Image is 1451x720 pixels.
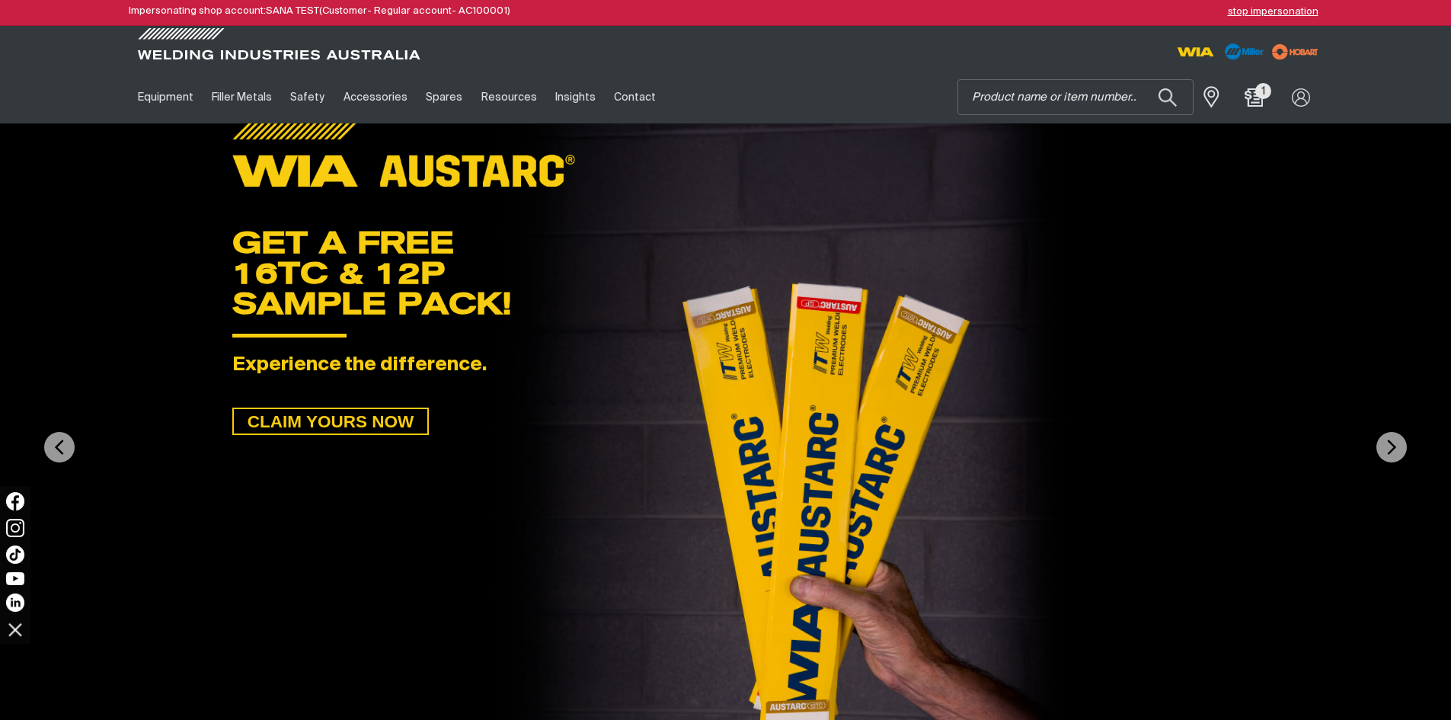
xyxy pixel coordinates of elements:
[546,71,605,123] a: Insights
[6,519,24,537] img: Instagram
[1267,40,1323,63] img: miller
[129,6,510,19] span: Impersonating shop account: SANA TEST ( Customer - Regular account - AC100001 )
[6,572,24,585] img: YouTube
[232,354,1219,377] div: Experience the difference.
[203,71,281,123] a: Filler Metals
[6,492,24,510] img: Facebook
[234,408,427,435] span: CLAIM YOURS NOW
[1223,6,1323,19] button: stop impersonation
[334,71,417,123] a: Accessories
[958,80,1193,114] input: Product name or item number...
[2,616,28,642] img: hide socials
[44,432,75,462] img: PrevArrow
[605,71,665,123] a: Contact
[417,71,471,123] a: Spares
[232,408,429,435] a: CLAIM YOURS NOW
[1142,79,1194,115] button: Search products
[6,594,24,612] img: LinkedIn
[281,71,334,123] a: Safety
[232,227,1219,318] div: GET A FREE 16TC & 12P SAMPLE PACK!
[129,71,203,123] a: Equipment
[1376,432,1407,462] img: NextArrow
[471,71,545,123] a: Resources
[6,546,24,564] img: TikTok
[129,71,1024,123] nav: Main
